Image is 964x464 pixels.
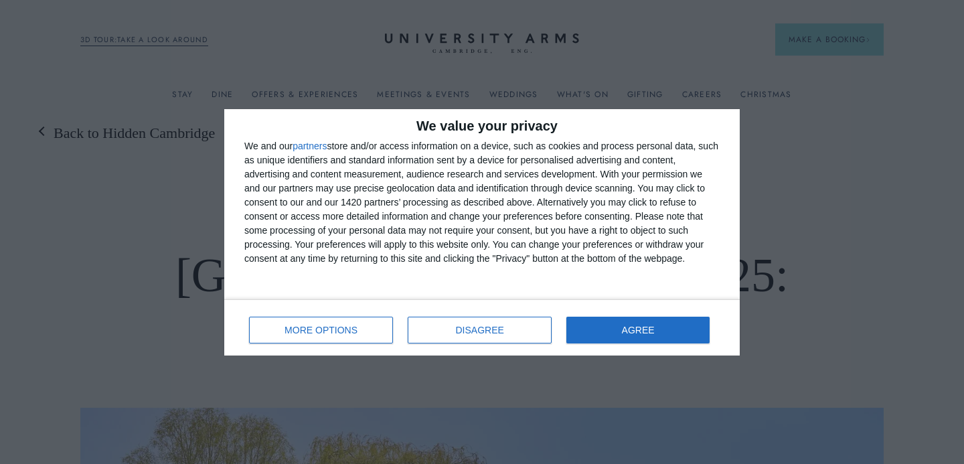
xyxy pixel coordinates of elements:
[244,119,720,133] h2: We value your privacy
[285,325,357,335] span: MORE OPTIONS
[224,109,740,356] div: qc-cmp2-ui
[249,317,393,343] button: MORE OPTIONS
[566,317,710,343] button: AGREE
[622,325,655,335] span: AGREE
[408,317,552,343] button: DISAGREE
[244,139,720,266] div: We and our store and/or access information on a device, such as cookies and process personal data...
[456,325,504,335] span: DISAGREE
[293,141,327,151] button: partners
